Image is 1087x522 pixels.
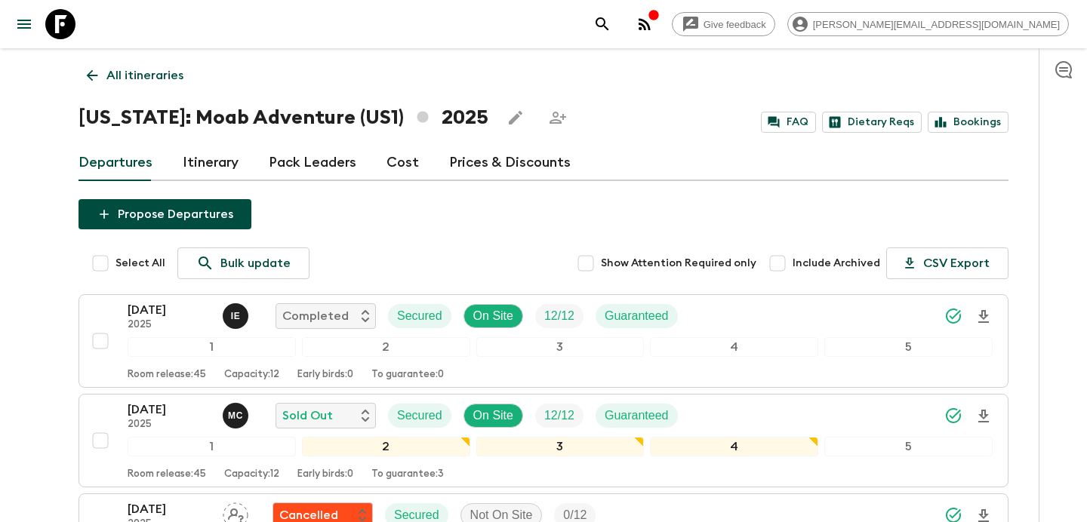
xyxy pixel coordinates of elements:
[544,407,574,425] p: 12 / 12
[223,403,251,428] button: MC
[79,103,488,133] h1: [US_STATE]: Moab Adventure (US1) 2025
[388,304,451,328] div: Secured
[79,199,251,229] button: Propose Departures
[371,468,444,481] p: To guarantee: 3
[282,407,333,425] p: Sold Out
[297,369,353,381] p: Early birds: 0
[944,307,962,325] svg: Synced Successfully
[128,437,296,456] div: 1
[805,19,1068,30] span: [PERSON_NAME][EMAIL_ADDRESS][DOMAIN_NAME]
[650,337,818,357] div: 4
[128,301,211,319] p: [DATE]
[128,337,296,357] div: 1
[605,307,669,325] p: Guaranteed
[128,419,211,431] p: 2025
[177,247,309,279] a: Bulk update
[220,254,291,272] p: Bulk update
[672,12,775,36] a: Give feedback
[473,307,513,325] p: On Site
[282,307,349,325] p: Completed
[824,337,993,357] div: 5
[463,404,523,428] div: On Site
[224,468,279,481] p: Capacity: 12
[115,256,165,271] span: Select All
[297,468,353,481] p: Early birds: 0
[535,304,584,328] div: Trip Fill
[371,369,444,381] p: To guarantee: 0
[228,410,243,422] p: M C
[386,145,419,181] a: Cost
[302,437,470,456] div: 2
[183,145,239,181] a: Itinerary
[269,145,356,181] a: Pack Leaders
[302,337,470,357] div: 2
[128,319,211,331] p: 2025
[128,401,211,419] p: [DATE]
[975,407,993,425] svg: Download Onboarding
[397,307,442,325] p: Secured
[787,12,1069,36] div: [PERSON_NAME][EMAIL_ADDRESS][DOMAIN_NAME]
[476,337,645,357] div: 3
[128,468,206,481] p: Room release: 45
[543,103,573,133] span: Share this itinerary
[473,407,513,425] p: On Site
[224,369,279,381] p: Capacity: 12
[128,500,211,518] p: [DATE]
[223,507,248,519] span: Assign pack leader
[695,19,774,30] span: Give feedback
[106,66,183,84] p: All itineraries
[535,404,584,428] div: Trip Fill
[975,308,993,326] svg: Download Onboarding
[824,437,993,456] div: 5
[928,112,1008,133] a: Bookings
[79,60,192,91] a: All itineraries
[463,304,523,328] div: On Site
[79,394,1008,487] button: [DATE]2025Megan ChinworthSold OutSecuredOn SiteTrip FillGuaranteed12345Room release:45Capacity:12...
[223,407,251,419] span: Megan Chinworth
[822,112,922,133] a: Dietary Reqs
[223,308,251,320] span: Issam El-Hadri
[793,256,880,271] span: Include Archived
[587,9,617,39] button: search adventures
[79,294,1008,388] button: [DATE]2025Issam El-HadriCompletedSecuredOn SiteTrip FillGuaranteed12345Room release:45Capacity:12...
[544,307,574,325] p: 12 / 12
[601,256,756,271] span: Show Attention Required only
[605,407,669,425] p: Guaranteed
[449,145,571,181] a: Prices & Discounts
[886,247,1008,279] button: CSV Export
[761,112,816,133] a: FAQ
[500,103,531,133] button: Edit this itinerary
[388,404,451,428] div: Secured
[944,407,962,425] svg: Synced Successfully
[476,437,645,456] div: 3
[128,369,206,381] p: Room release: 45
[650,437,818,456] div: 4
[9,9,39,39] button: menu
[79,145,152,181] a: Departures
[397,407,442,425] p: Secured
